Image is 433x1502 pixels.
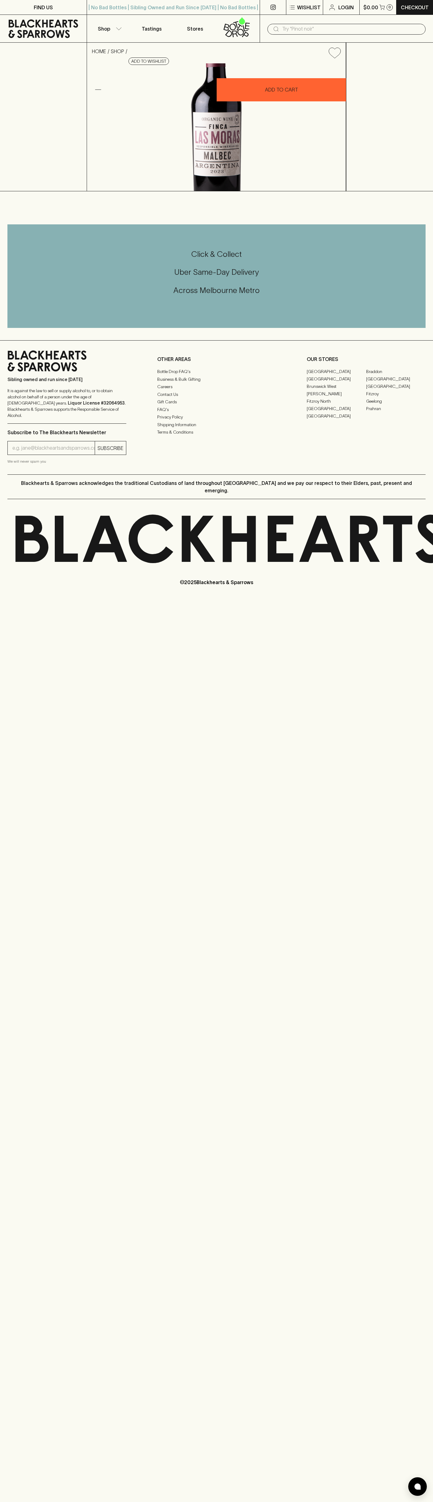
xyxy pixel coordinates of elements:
[282,24,421,34] input: Try "Pinot noir"
[217,78,346,101] button: ADD TO CART
[363,4,378,11] p: $0.00
[87,15,130,42] button: Shop
[7,388,126,418] p: It is against the law to sell or supply alcohol to, or to obtain alcohol on behalf of a person un...
[12,479,421,494] p: Blackhearts & Sparrows acknowledges the traditional Custodians of land throughout [GEOGRAPHIC_DAT...
[187,25,203,32] p: Stores
[366,390,426,397] a: Fitzroy
[157,429,276,436] a: Terms & Conditions
[307,368,366,375] a: [GEOGRAPHIC_DATA]
[307,397,366,405] a: Fitzroy North
[7,267,426,277] h5: Uber Same-Day Delivery
[307,390,366,397] a: [PERSON_NAME]
[173,15,217,42] a: Stores
[111,49,124,54] a: SHOP
[157,368,276,375] a: Bottle Drop FAQ's
[401,4,429,11] p: Checkout
[95,441,126,455] button: SUBSCRIBE
[7,429,126,436] p: Subscribe to The Blackhearts Newsletter
[326,45,343,61] button: Add to wishlist
[157,406,276,413] a: FAQ's
[366,383,426,390] a: [GEOGRAPHIC_DATA]
[157,414,276,421] a: Privacy Policy
[297,4,321,11] p: Wishlist
[142,25,162,32] p: Tastings
[7,285,426,295] h5: Across Melbourne Metro
[307,405,366,412] a: [GEOGRAPHIC_DATA]
[338,4,354,11] p: Login
[34,4,53,11] p: FIND US
[366,397,426,405] a: Geelong
[7,249,426,259] h5: Click & Collect
[157,421,276,428] a: Shipping Information
[98,25,110,32] p: Shop
[97,444,123,452] p: SUBSCRIBE
[307,375,366,383] a: [GEOGRAPHIC_DATA]
[7,376,126,383] p: Sibling owned and run since [DATE]
[157,383,276,391] a: Careers
[130,15,173,42] a: Tastings
[265,86,298,93] p: ADD TO CART
[307,412,366,420] a: [GEOGRAPHIC_DATA]
[366,368,426,375] a: Braddon
[128,57,169,65] button: Add to wishlist
[157,398,276,406] a: Gift Cards
[414,1483,421,1490] img: bubble-icon
[87,63,346,191] img: 39764.png
[307,383,366,390] a: Brunswick West
[157,375,276,383] a: Business & Bulk Gifting
[157,355,276,363] p: OTHER AREAS
[307,355,426,363] p: OUR STORES
[92,49,106,54] a: HOME
[7,224,426,328] div: Call to action block
[366,375,426,383] a: [GEOGRAPHIC_DATA]
[366,405,426,412] a: Prahran
[7,458,126,465] p: We will never spam you
[12,443,95,453] input: e.g. jane@blackheartsandsparrows.com.au
[157,391,276,398] a: Contact Us
[68,401,125,405] strong: Liquor License #32064953
[388,6,391,9] p: 0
